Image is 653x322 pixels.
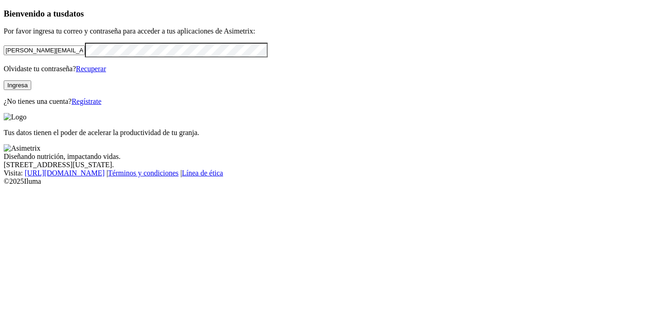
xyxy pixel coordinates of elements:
div: Visita : | | [4,169,649,177]
a: Regístrate [72,97,101,105]
a: Términos y condiciones [108,169,179,177]
p: Tus datos tienen el poder de acelerar la productividad de tu granja. [4,129,649,137]
span: datos [64,9,84,18]
h3: Bienvenido a tus [4,9,649,19]
div: Diseñando nutrición, impactando vidas. [4,153,649,161]
div: [STREET_ADDRESS][US_STATE]. [4,161,649,169]
img: Asimetrix [4,144,40,153]
a: Línea de ética [182,169,223,177]
button: Ingresa [4,80,31,90]
img: Logo [4,113,27,121]
a: [URL][DOMAIN_NAME] [25,169,105,177]
p: ¿No tienes una cuenta? [4,97,649,106]
input: Tu correo [4,45,85,55]
p: Por favor ingresa tu correo y contraseña para acceder a tus aplicaciones de Asimetrix: [4,27,649,35]
p: Olvidaste tu contraseña? [4,65,649,73]
a: Recuperar [76,65,106,73]
div: © 2025 Iluma [4,177,649,186]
